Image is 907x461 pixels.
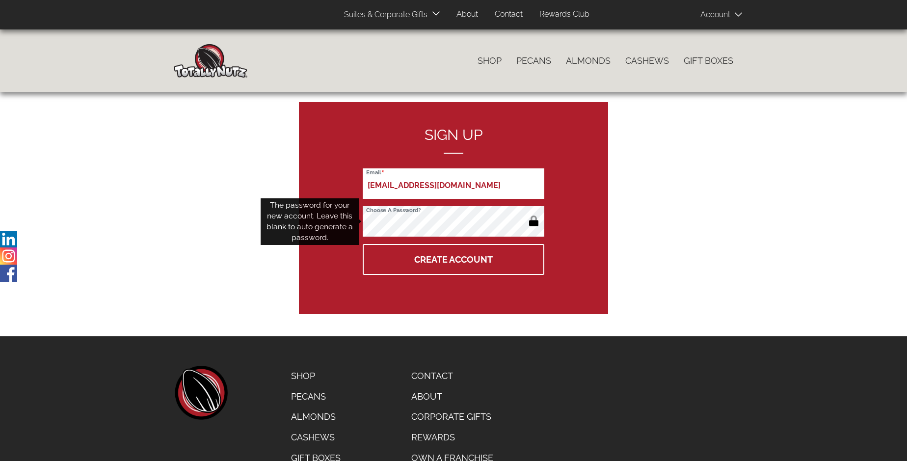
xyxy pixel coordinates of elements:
div: The password for your new account. Leave this blank to auto generate a password. [261,198,359,245]
input: Email [363,168,544,199]
a: Rewards Club [532,5,597,24]
a: Shop [470,51,509,71]
a: Cashews [618,51,676,71]
a: Rewards [404,427,501,448]
a: About [404,386,501,407]
a: home [174,366,228,420]
a: Almonds [559,51,618,71]
a: Pecans [284,386,348,407]
a: Contact [487,5,530,24]
a: About [449,5,485,24]
a: Contact [404,366,501,386]
a: Corporate Gifts [404,407,501,427]
img: Home [174,44,247,78]
a: Pecans [509,51,559,71]
a: Almonds [284,407,348,427]
a: Gift Boxes [676,51,741,71]
h2: Sign up [363,127,544,154]
a: Shop [284,366,348,386]
button: Create Account [363,244,544,275]
a: Suites & Corporate Gifts [337,5,430,25]
a: Cashews [284,427,348,448]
